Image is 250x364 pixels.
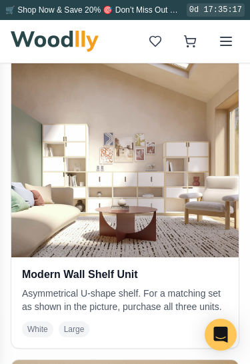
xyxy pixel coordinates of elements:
[22,287,228,313] p: Asymmetrical U-shape shelf. For a matching set as shown in the picture, purchase all three units.
[5,5,249,15] span: 🛒 Shop Now & Save 20% 🎯 Don’t Miss Out Before Summer Ends!
[205,319,237,351] div: Open Intercom Messenger
[22,268,228,281] h3: Modern Wall Shelf Unit
[22,321,53,337] span: White
[11,31,99,52] img: Woodlly
[11,30,239,257] img: Modern Wall Shelf Unit
[187,3,245,17] div: 0d 17:35:17
[59,321,90,337] span: Large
